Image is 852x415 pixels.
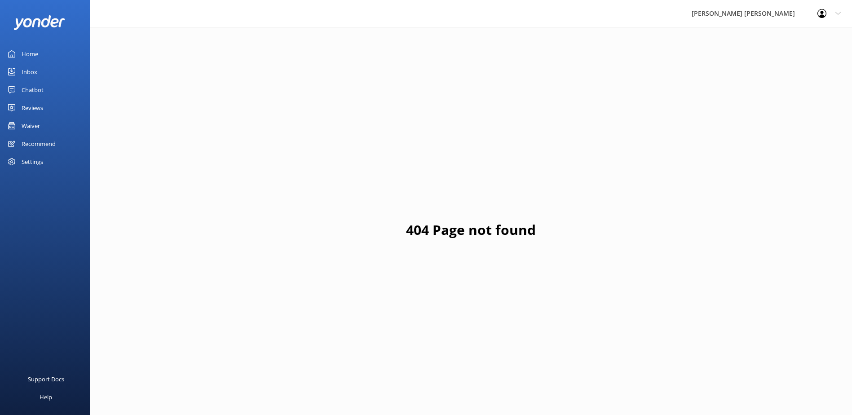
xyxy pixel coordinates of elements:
[22,135,56,153] div: Recommend
[40,388,52,406] div: Help
[28,370,64,388] div: Support Docs
[22,45,38,63] div: Home
[406,219,536,241] h1: 404 Page not found
[22,81,44,99] div: Chatbot
[22,63,37,81] div: Inbox
[22,153,43,171] div: Settings
[22,117,40,135] div: Waiver
[22,99,43,117] div: Reviews
[13,15,65,30] img: yonder-white-logo.png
